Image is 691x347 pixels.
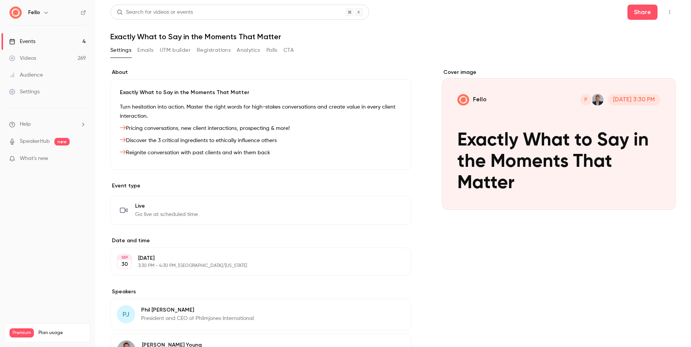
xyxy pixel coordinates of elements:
[54,138,70,146] span: new
[123,309,129,320] span: PJ
[141,315,254,322] p: President and CEO of Philmjones International
[20,120,31,128] span: Help
[12,20,18,26] img: website_grey.svg
[9,71,43,79] div: Audience
[442,69,676,76] label: Cover image
[28,9,40,16] h6: Fello
[627,5,658,20] button: Share
[10,6,22,19] img: Fello
[110,299,411,331] div: PJPhil [PERSON_NAME]President and CEO of Philmjones International
[135,202,198,210] span: Live
[21,44,27,50] img: tab_domain_overview_orange.svg
[110,182,411,190] p: Event type
[38,330,86,336] span: Plan usage
[117,8,193,16] div: Search for videos or events
[110,237,411,245] label: Date and time
[120,148,402,157] p: Reignite conversation with past clients and win them back
[120,124,402,133] p: Pricing conversations, new client interactions, prospecting & more!
[120,125,126,130] img: Orange Arrow
[20,20,84,26] div: Domain: [DOMAIN_NAME]
[266,44,277,56] button: Polls
[9,120,86,128] li: help-dropdown-opener
[110,69,411,76] label: About
[121,261,128,268] p: 30
[120,138,126,142] img: Orange Arrow
[138,254,371,262] p: [DATE]
[76,44,82,50] img: tab_keywords_by_traffic_grey.svg
[9,54,36,62] div: Videos
[9,38,35,45] div: Events
[120,136,402,145] p: Discover the 3 critical ingredients to ethically influence others
[118,255,131,260] div: SEP
[137,44,153,56] button: Emails
[20,138,50,146] a: SpeakerHub
[21,12,37,18] div: v 4.0.25
[10,328,34,337] span: Premium
[141,306,254,314] p: Phil [PERSON_NAME]
[197,44,231,56] button: Registrations
[138,263,371,269] p: 3:30 PM - 4:30 PM, [GEOGRAPHIC_DATA]/[US_STATE]
[160,44,191,56] button: UTM builder
[120,150,126,154] img: Orange Arrow
[84,45,128,50] div: Keywords by Traffic
[283,44,294,56] button: CTA
[110,44,131,56] button: Settings
[12,12,18,18] img: logo_orange.svg
[135,211,198,218] span: Go live at scheduled time
[110,288,411,296] label: Speakers
[120,102,402,121] p: Turn hesitation into action. Master the right words for high-stakes conversations and create valu...
[120,89,402,96] p: Exactly What to Say in the Moments That Matter
[9,88,40,96] div: Settings
[29,45,68,50] div: Domain Overview
[442,69,676,210] section: Cover image
[77,155,86,162] iframe: Noticeable Trigger
[110,32,676,41] h1: Exactly What to Say in the Moments That Matter
[237,44,260,56] button: Analytics
[20,155,48,163] span: What's new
